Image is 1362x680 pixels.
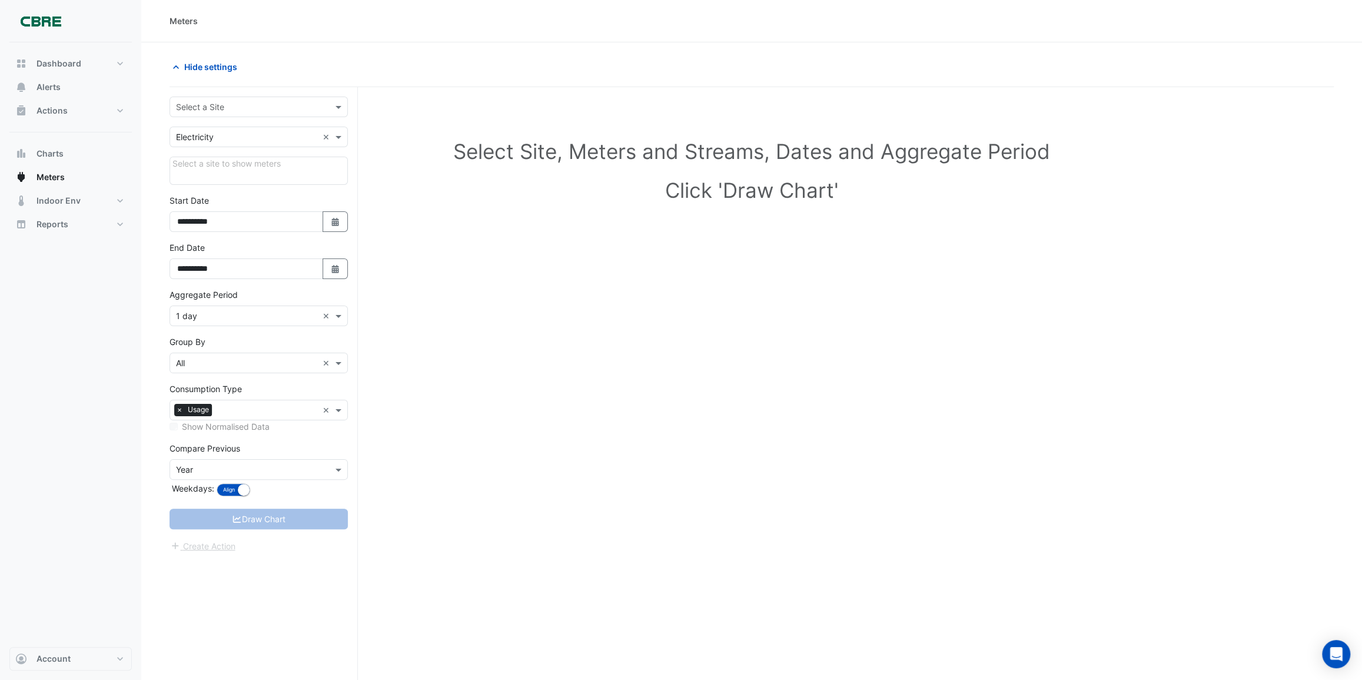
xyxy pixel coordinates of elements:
span: Indoor Env [36,195,81,207]
span: × [174,404,185,416]
button: Indoor Env [9,189,132,213]
span: Clear [323,404,333,416]
span: Account [36,653,71,665]
label: Group By [170,336,205,348]
span: Reports [36,218,68,230]
span: Clear [323,357,333,369]
h1: Click 'Draw Chart' [188,178,1315,203]
label: Aggregate Period [170,288,238,301]
div: Click Update or Cancel in Details panel [170,157,348,185]
app-icon: Meters [15,171,27,183]
label: Weekdays: [170,482,214,495]
span: Meters [36,171,65,183]
h1: Select Site, Meters and Streams, Dates and Aggregate Period [188,139,1315,164]
button: Hide settings [170,57,245,77]
app-icon: Reports [15,218,27,230]
button: Meters [9,165,132,189]
span: Actions [36,105,68,117]
span: Hide settings [184,61,237,73]
div: Select meters or streams to enable normalisation [170,420,348,433]
button: Actions [9,99,132,122]
button: Dashboard [9,52,132,75]
label: End Date [170,241,205,254]
app-icon: Dashboard [15,58,27,69]
button: Alerts [9,75,132,99]
app-icon: Alerts [15,81,27,93]
label: Show Normalised Data [182,420,270,433]
span: Dashboard [36,58,81,69]
fa-icon: Select Date [330,264,341,274]
span: Alerts [36,81,61,93]
app-icon: Indoor Env [15,195,27,207]
label: Compare Previous [170,442,240,455]
button: Reports [9,213,132,236]
img: Company Logo [14,9,67,33]
span: Clear [323,131,333,143]
label: Start Date [170,194,209,207]
div: Meters [170,15,198,27]
span: Usage [185,404,212,416]
app-icon: Charts [15,148,27,160]
div: Open Intercom Messenger [1322,640,1350,668]
button: Charts [9,142,132,165]
span: Charts [36,148,64,160]
button: Account [9,647,132,671]
label: Consumption Type [170,383,242,395]
fa-icon: Select Date [330,217,341,227]
app-escalated-ticket-create-button: Please correct errors first [170,540,236,550]
app-icon: Actions [15,105,27,117]
span: Clear [323,310,333,322]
